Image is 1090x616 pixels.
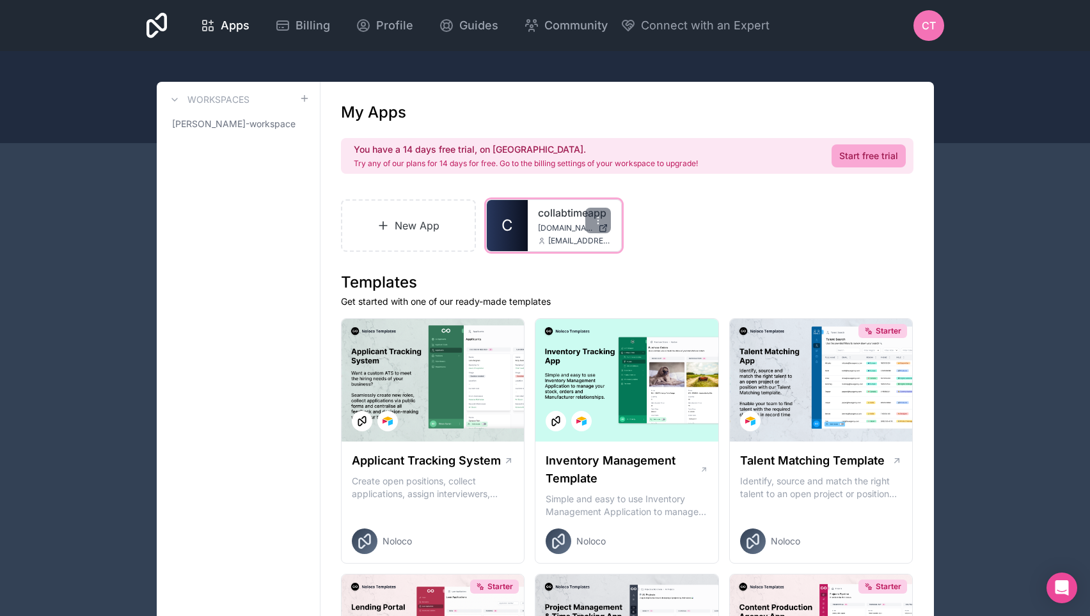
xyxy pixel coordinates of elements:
[352,475,514,500] p: Create open positions, collect applications, assign interviewers, centralise candidate feedback a...
[167,112,310,135] a: [PERSON_NAME]-workspace
[548,236,611,246] span: [EMAIL_ADDRESS][DOMAIN_NAME]
[383,416,393,426] img: Airtable Logo
[771,535,800,548] span: Noloco
[345,12,423,40] a: Profile
[1047,573,1077,603] div: Open Intercom Messenger
[341,199,477,252] a: New App
[544,17,608,35] span: Community
[352,452,501,470] h1: Applicant Tracking System
[876,581,901,592] span: Starter
[354,158,698,169] p: Try any of our plans for 14 days for free. Go to the billing settings of your workspace to upgrade!
[546,452,699,488] h1: Inventory Management Template
[576,535,606,548] span: Noloco
[172,118,296,130] span: [PERSON_NAME]-workspace
[354,143,698,156] h2: You have a 14 days free trial, on [GEOGRAPHIC_DATA].
[376,17,413,35] span: Profile
[745,416,755,426] img: Airtable Logo
[341,295,913,308] p: Get started with one of our ready-made templates
[487,200,528,251] a: C
[341,102,406,123] h1: My Apps
[538,223,593,233] span: [DOMAIN_NAME]
[167,92,249,107] a: Workspaces
[459,17,498,35] span: Guides
[383,535,412,548] span: Noloco
[740,452,885,470] h1: Talent Matching Template
[538,205,611,220] a: collabtimeapp
[620,17,770,35] button: Connect with an Expert
[265,12,340,40] a: Billing
[296,17,330,35] span: Billing
[502,215,513,236] span: C
[832,144,906,167] a: Start free trial
[641,17,770,35] span: Connect with an Expert
[876,326,901,336] span: Starter
[576,416,587,426] img: Airtable Logo
[341,272,913,293] h1: Templates
[487,581,513,592] span: Starter
[190,12,260,40] a: Apps
[429,12,509,40] a: Guides
[538,223,611,233] a: [DOMAIN_NAME]
[221,17,249,35] span: Apps
[546,493,708,518] p: Simple and easy to use Inventory Management Application to manage your stock, orders and Manufact...
[187,93,249,106] h3: Workspaces
[514,12,618,40] a: Community
[922,18,936,33] span: CT
[740,475,903,500] p: Identify, source and match the right talent to an open project or position with our Talent Matchi...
